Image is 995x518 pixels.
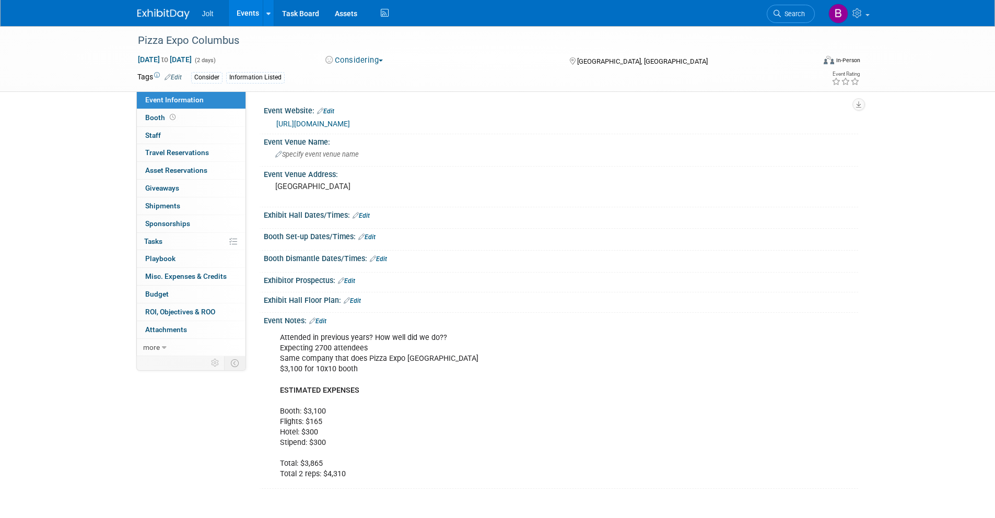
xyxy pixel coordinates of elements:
b: ESTIMATED EXPENSES [280,386,359,395]
a: Shipments [137,197,245,215]
div: Event Venue Name: [264,134,858,147]
pre: [GEOGRAPHIC_DATA] [275,182,500,191]
img: ExhibitDay [137,9,190,19]
span: Event Information [145,96,204,104]
span: more [143,343,160,351]
span: Misc. Expenses & Credits [145,272,227,280]
a: more [137,339,245,356]
a: Edit [165,74,182,81]
span: Staff [145,131,161,139]
span: (2 days) [194,57,216,64]
div: Consider [191,72,223,83]
td: Personalize Event Tab Strip [206,356,225,370]
span: Search [781,10,805,18]
div: Event Notes: [264,313,858,326]
a: Staff [137,127,245,144]
a: Event Information [137,91,245,109]
a: Edit [358,233,376,241]
div: Event Format [753,54,861,70]
a: Attachments [137,321,245,338]
span: Booth not reserved yet [168,113,178,121]
a: Edit [370,255,387,263]
a: Tasks [137,233,245,250]
a: Asset Reservations [137,162,245,179]
span: ROI, Objectives & ROO [145,308,215,316]
div: Event Website: [264,103,858,116]
a: Edit [309,317,326,325]
a: Misc. Expenses & Credits [137,268,245,285]
a: Travel Reservations [137,144,245,161]
div: Pizza Expo Columbus [134,31,799,50]
a: Giveaways [137,180,245,197]
span: Tasks [144,237,162,245]
a: ROI, Objectives & ROO [137,303,245,321]
span: Sponsorships [145,219,190,228]
div: Event Rating [832,72,860,77]
a: Edit [338,277,355,285]
a: Budget [137,286,245,303]
span: Shipments [145,202,180,210]
span: Specify event venue name [275,150,359,158]
div: Exhibit Hall Dates/Times: [264,207,858,221]
span: to [160,55,170,64]
span: [GEOGRAPHIC_DATA], [GEOGRAPHIC_DATA] [577,57,708,65]
span: Jolt [202,9,214,18]
div: Exhibitor Prospectus: [264,273,858,286]
a: Playbook [137,250,245,267]
span: Giveaways [145,184,179,192]
img: Format-Inperson.png [824,56,834,64]
a: Search [767,5,815,23]
span: Booth [145,113,178,122]
div: Exhibit Hall Floor Plan: [264,292,858,306]
span: Attachments [145,325,187,334]
a: Edit [353,212,370,219]
button: Considering [322,55,387,66]
div: Attended in previous years? How well did we do?? Expecting 2700 attendees Same company that does ... [273,327,743,485]
span: [DATE] [DATE] [137,55,192,64]
div: In-Person [836,56,860,64]
div: Information Listed [226,72,285,83]
img: Brooke Valderrama [828,4,848,23]
div: Booth Dismantle Dates/Times: [264,251,858,264]
a: Booth [137,109,245,126]
td: Tags [137,72,182,84]
a: Edit [344,297,361,304]
span: Playbook [145,254,175,263]
a: Edit [317,108,334,115]
span: Asset Reservations [145,166,207,174]
a: [URL][DOMAIN_NAME] [276,120,350,128]
span: Travel Reservations [145,148,209,157]
span: Budget [145,290,169,298]
a: Sponsorships [137,215,245,232]
td: Toggle Event Tabs [224,356,245,370]
div: Booth Set-up Dates/Times: [264,229,858,242]
div: Event Venue Address: [264,167,858,180]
